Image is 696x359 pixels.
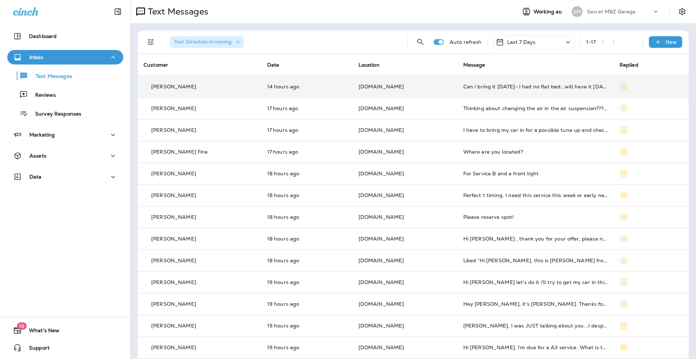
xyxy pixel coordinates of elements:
p: [PERSON_NAME] [151,236,196,242]
p: Inbox [29,54,43,60]
p: [PERSON_NAME] [151,171,196,176]
div: Text Direction:Incoming [170,36,244,48]
p: [PERSON_NAME] [151,127,196,133]
div: SM [572,6,583,17]
span: [DOMAIN_NAME] [359,279,404,285]
div: For Service B and a front light [463,171,608,176]
p: Aug 18, 2025 03:16 PM [267,105,347,111]
p: Aug 18, 2025 01:40 PM [267,192,347,198]
span: [DOMAIN_NAME] [359,257,404,264]
span: Replied [620,62,638,68]
span: [DOMAIN_NAME] [359,214,404,220]
p: Aug 18, 2025 01:15 PM [267,345,347,350]
span: Customer [144,62,168,68]
span: Location [359,62,380,68]
p: Auto refresh [449,39,482,45]
p: Aug 18, 2025 01:16 PM [267,323,347,329]
span: What's New [22,327,59,336]
p: Marketing [29,132,55,138]
button: Marketing [7,128,123,142]
div: Heyyyy Jeff, I was JUST talking about you...I desperately need my car service, as it is past due.... [463,323,608,329]
span: [DOMAIN_NAME] [359,235,404,242]
p: Dashboard [29,33,57,39]
span: [DOMAIN_NAME] [359,149,404,155]
p: [PERSON_NAME] [151,105,196,111]
div: Can I bring it tomorrow- I had no flat bed...will have it tomorrow [463,84,608,89]
span: 18 [17,322,26,330]
p: Survey Responses [28,111,81,118]
p: [PERSON_NAME] Fine [151,149,208,155]
span: [DOMAIN_NAME] [359,301,404,307]
p: Aug 18, 2025 02:32 PM [267,149,347,155]
span: Date [267,62,279,68]
div: Hi Jeff , thank you for your offer, please note that I sold the car last March .. [463,236,608,242]
div: Thinking about changing the air in the air suspension??? I guess there can be water. Ask the boss... [463,105,608,111]
p: Reviews [28,92,56,99]
p: Assets [29,153,46,159]
div: Perfect t timing. I need this service this week or early next on the 2009 E350. And we schedule p... [463,192,608,198]
span: [DOMAIN_NAME] [359,127,404,133]
button: Text Messages [7,68,123,83]
button: Reviews [7,87,123,102]
button: Survey Responses [7,106,123,121]
p: Secret MBZ Garage [587,9,635,14]
p: [PERSON_NAME] [151,301,196,307]
button: 18What's New [7,323,123,338]
span: [DOMAIN_NAME] [359,344,404,351]
div: Hi Jeff let's do it i'll try to get my car in this week. [463,279,608,285]
p: [PERSON_NAME] [151,84,196,89]
button: Dashboard [7,29,123,43]
div: Please reserve spot! [463,214,608,220]
p: [PERSON_NAME] [151,323,196,329]
div: Where are you located? [463,149,608,155]
p: Data [29,174,42,180]
p: Aug 18, 2025 01:19 PM [267,279,347,285]
span: [DOMAIN_NAME] [359,83,404,90]
div: Hey Jeff, it's Seth. Thanks for your note against my better judgment. I actually took my SL 63 ba... [463,301,608,307]
button: Search Messages [413,35,428,49]
button: Settings [676,5,689,18]
div: Liked “Hi Catrina, this is Jeff from Secret MBZ. Summer heat is here, but don't worry. Our $79 Ro... [463,258,608,263]
div: 1 - 17 [586,39,596,45]
span: [DOMAIN_NAME] [359,322,404,329]
p: Text Messages [145,6,208,17]
p: Aug 18, 2025 01:17 PM [267,301,347,307]
p: Aug 18, 2025 01:27 PM [267,236,347,242]
div: Hi Jeff, I'm due for a A3 service. What is the cost for that? [463,345,608,350]
p: Last 7 Days [507,39,536,45]
p: [PERSON_NAME] [151,192,196,198]
button: Support [7,341,123,355]
span: [DOMAIN_NAME] [359,192,404,199]
p: New [666,39,677,45]
p: [PERSON_NAME] [151,279,196,285]
span: Text Direction : Incoming [174,38,232,45]
p: [PERSON_NAME] [151,258,196,263]
button: Collapse Sidebar [108,4,128,19]
p: Aug 18, 2025 05:46 PM [267,84,347,89]
span: Message [463,62,485,68]
p: Aug 18, 2025 02:42 PM [267,127,347,133]
p: Text Messages [28,73,72,80]
p: [PERSON_NAME] [151,345,196,350]
span: [DOMAIN_NAME] [359,105,404,112]
button: Data [7,170,123,184]
span: [DOMAIN_NAME] [359,170,404,177]
p: [PERSON_NAME] [151,214,196,220]
span: Support [22,345,50,354]
p: Aug 18, 2025 01:29 PM [267,214,347,220]
span: Working as: [534,9,564,15]
button: Inbox [7,50,123,64]
button: Filters [144,35,158,49]
button: Assets [7,149,123,163]
p: Aug 18, 2025 01:26 PM [267,258,347,263]
p: Aug 18, 2025 01:57 PM [267,171,347,176]
div: I have to bring my car in for a possible tune up and check up, so that sounds perfect. [463,127,608,133]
